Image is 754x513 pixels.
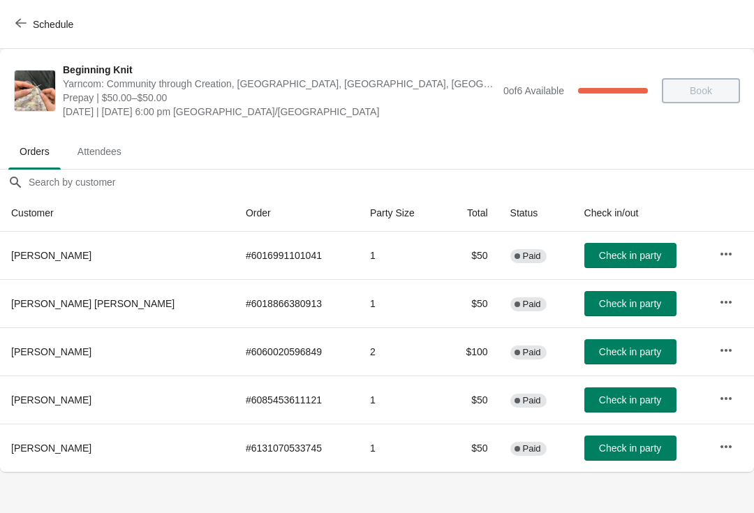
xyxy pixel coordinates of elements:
th: Check in/out [573,195,709,232]
span: Paid [523,251,541,262]
th: Order [235,195,359,232]
span: Check in party [599,298,661,309]
td: 1 [359,376,443,424]
td: # 6131070533745 [235,424,359,472]
button: Check in party [584,339,677,364]
img: Beginning Knit [15,70,55,111]
td: $50 [443,232,499,279]
span: [PERSON_NAME] [11,250,91,261]
td: # 6085453611121 [235,376,359,424]
th: Total [443,195,499,232]
button: Check in party [584,291,677,316]
span: Schedule [33,19,73,30]
td: 1 [359,424,443,472]
span: Check in party [599,443,661,454]
td: $100 [443,327,499,376]
span: Attendees [66,139,133,164]
td: 1 [359,232,443,279]
span: 0 of 6 Available [503,85,564,96]
span: Paid [523,395,541,406]
input: Search by customer [28,170,754,195]
span: Paid [523,443,541,454]
span: Paid [523,347,541,358]
button: Check in party [584,436,677,461]
span: Check in party [599,250,661,261]
span: [PERSON_NAME] [PERSON_NAME] [11,298,175,309]
td: $50 [443,279,499,327]
span: Check in party [599,346,661,357]
span: Prepay | $50.00–$50.00 [63,91,496,105]
span: Paid [523,299,541,310]
td: # 6060020596849 [235,327,359,376]
button: Schedule [7,12,84,37]
td: $50 [443,376,499,424]
span: Yarncom: Community through Creation, [GEOGRAPHIC_DATA], [GEOGRAPHIC_DATA], [GEOGRAPHIC_DATA] [63,77,496,91]
td: 2 [359,327,443,376]
td: # 6018866380913 [235,279,359,327]
button: Check in party [584,243,677,268]
span: [DATE] | [DATE] 6:00 pm [GEOGRAPHIC_DATA]/[GEOGRAPHIC_DATA] [63,105,496,119]
span: Beginning Knit [63,63,496,77]
span: [PERSON_NAME] [11,346,91,357]
button: Check in party [584,387,677,412]
span: Check in party [599,394,661,406]
th: Party Size [359,195,443,232]
span: [PERSON_NAME] [11,443,91,454]
th: Status [499,195,573,232]
td: $50 [443,424,499,472]
span: Orders [8,139,61,164]
td: # 6016991101041 [235,232,359,279]
td: 1 [359,279,443,327]
span: [PERSON_NAME] [11,394,91,406]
